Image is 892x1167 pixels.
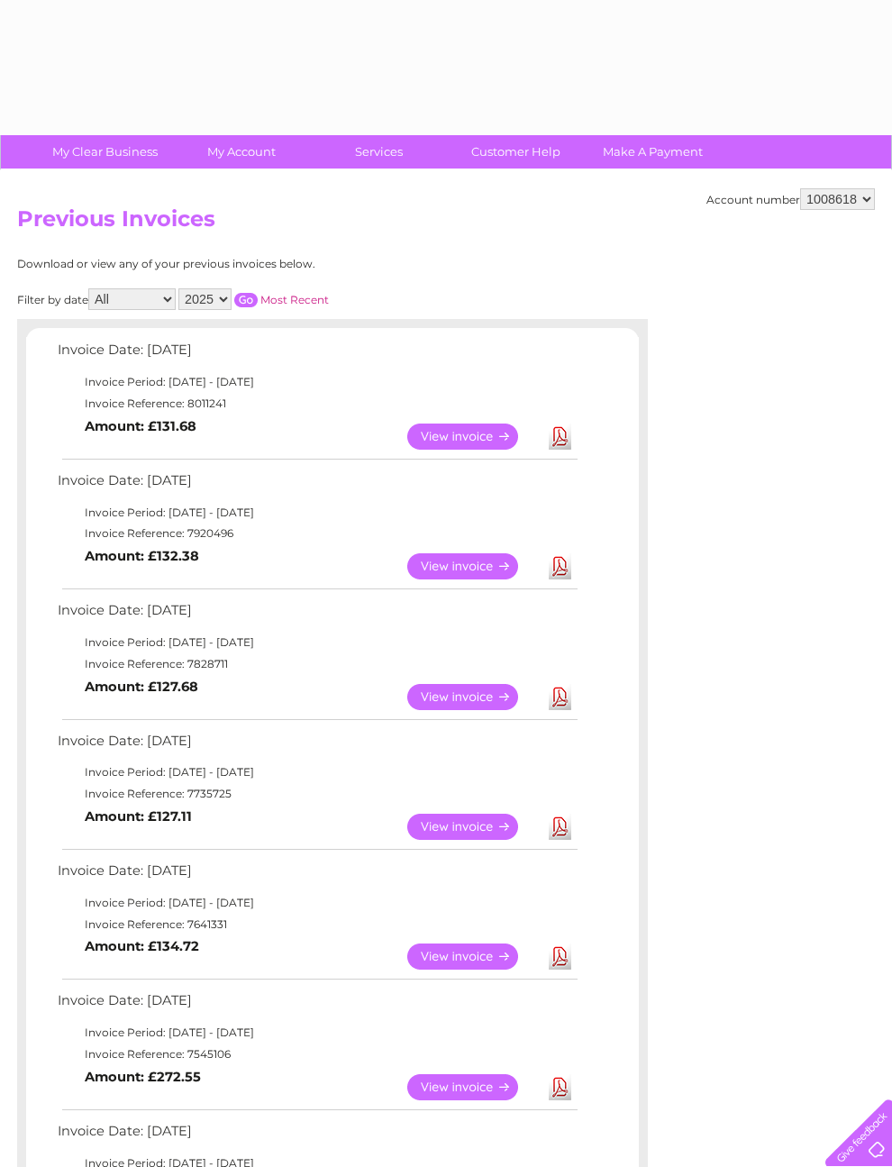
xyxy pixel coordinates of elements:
[53,1119,580,1153] td: Invoice Date: [DATE]
[17,288,490,310] div: Filter by date
[441,135,590,169] a: Customer Help
[407,553,540,579] a: View
[168,135,316,169] a: My Account
[85,808,192,825] b: Amount: £127.11
[407,944,540,970] a: View
[578,135,727,169] a: Make A Payment
[53,338,580,371] td: Invoice Date: [DATE]
[53,653,580,675] td: Invoice Reference: 7828711
[549,814,571,840] a: Download
[53,632,580,653] td: Invoice Period: [DATE] - [DATE]
[305,135,453,169] a: Services
[85,1069,201,1085] b: Amount: £272.55
[260,293,329,306] a: Most Recent
[53,729,580,762] td: Invoice Date: [DATE]
[706,188,875,210] div: Account number
[53,502,580,524] td: Invoice Period: [DATE] - [DATE]
[17,206,875,241] h2: Previous Invoices
[53,523,580,544] td: Invoice Reference: 7920496
[31,135,179,169] a: My Clear Business
[85,679,198,695] b: Amount: £127.68
[407,814,540,840] a: View
[85,418,196,434] b: Amount: £131.68
[85,548,199,564] b: Amount: £132.38
[53,1022,580,1044] td: Invoice Period: [DATE] - [DATE]
[53,598,580,632] td: Invoice Date: [DATE]
[53,1044,580,1065] td: Invoice Reference: 7545106
[407,424,540,450] a: View
[53,761,580,783] td: Invoice Period: [DATE] - [DATE]
[53,892,580,914] td: Invoice Period: [DATE] - [DATE]
[549,1074,571,1100] a: Download
[53,783,580,805] td: Invoice Reference: 7735725
[85,938,199,954] b: Amount: £134.72
[53,371,580,393] td: Invoice Period: [DATE] - [DATE]
[53,469,580,502] td: Invoice Date: [DATE]
[53,393,580,415] td: Invoice Reference: 8011241
[53,914,580,935] td: Invoice Reference: 7641331
[53,989,580,1022] td: Invoice Date: [DATE]
[549,553,571,579] a: Download
[53,859,580,892] td: Invoice Date: [DATE]
[407,684,540,710] a: View
[549,424,571,450] a: Download
[549,944,571,970] a: Download
[17,258,490,270] div: Download or view any of your previous invoices below.
[549,684,571,710] a: Download
[407,1074,540,1100] a: View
